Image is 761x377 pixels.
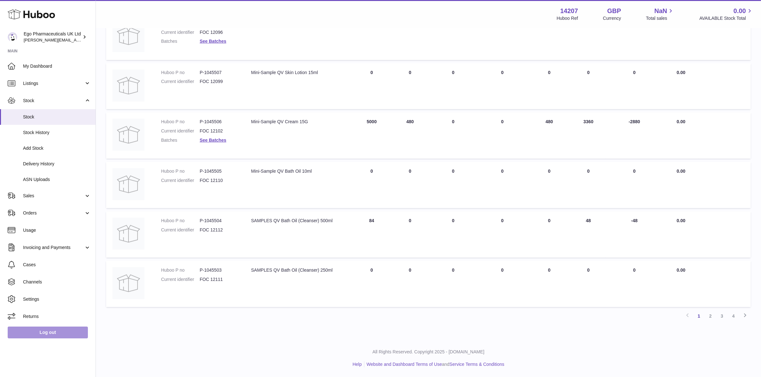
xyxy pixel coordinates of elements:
[429,211,477,258] td: 0
[353,14,391,60] td: 5000
[353,112,391,159] td: 5000
[693,310,705,322] a: 1
[528,162,571,208] td: 0
[23,279,91,285] span: Channels
[391,14,429,60] td: 720
[23,114,91,120] span: Stock
[699,7,753,21] a: 0.00 AVAILABLE Stock Total
[646,15,674,21] span: Total sales
[251,218,346,224] div: SAMPLES QV Bath Oil (Cleanser) 500ml
[23,245,84,251] span: Invoicing and Payments
[161,70,200,76] dt: Huboo P no
[603,15,621,21] div: Currency
[113,70,144,102] img: product image
[161,137,200,143] dt: Batches
[677,70,685,75] span: 0.00
[23,63,91,69] span: My Dashboard
[728,310,739,322] a: 4
[677,169,685,174] span: 0.00
[429,162,477,208] td: 0
[528,112,571,159] td: 480
[364,361,504,367] li: and
[23,161,91,167] span: Delivery History
[161,276,200,283] dt: Current identifier
[23,130,91,136] span: Stock History
[200,128,238,134] dd: FOC 12102
[571,162,606,208] td: 0
[251,267,346,273] div: SAMPLES QV Bath Oil (Cleanser) 250ml
[734,7,746,15] span: 0.00
[528,211,571,258] td: 0
[161,227,200,233] dt: Current identifier
[560,7,578,15] strong: 14207
[606,261,663,307] td: 0
[200,276,238,283] dd: FOC 12111
[606,112,663,159] td: -2880
[23,210,84,216] span: Orders
[353,162,391,208] td: 0
[200,70,238,76] dd: P-1045507
[571,211,606,258] td: 48
[607,7,621,15] strong: GBP
[23,145,91,151] span: Add Stock
[654,7,667,15] span: NaN
[101,349,756,355] p: All Rights Reserved. Copyright 2025 - [DOMAIN_NAME]
[161,79,200,85] dt: Current identifier
[113,267,144,299] img: product image
[391,112,429,159] td: 480
[200,138,226,143] a: See Batches
[23,313,91,320] span: Returns
[353,362,362,367] a: Help
[24,31,81,43] div: Ego Pharmaceuticals UK Ltd
[391,211,429,258] td: 0
[23,98,84,104] span: Stock
[646,7,674,21] a: NaN Total sales
[501,218,504,223] span: 0
[113,20,144,52] img: product image
[677,268,685,273] span: 0.00
[571,112,606,159] td: 3360
[251,168,346,174] div: Mini-Sample QV Bath Oil 10ml
[429,112,477,159] td: 0
[606,211,663,258] td: -48
[391,63,429,109] td: 0
[23,80,84,87] span: Listings
[353,261,391,307] td: 0
[161,218,200,224] dt: Huboo P no
[161,128,200,134] dt: Current identifier
[200,168,238,174] dd: P-1045505
[528,261,571,307] td: 0
[501,169,504,174] span: 0
[23,296,91,302] span: Settings
[391,162,429,208] td: 0
[113,218,144,250] img: product image
[251,70,346,76] div: Mini-Sample QV Skin Lotion 15ml
[501,119,504,124] span: 0
[23,262,91,268] span: Cases
[391,261,429,307] td: 0
[161,29,200,35] dt: Current identifier
[200,29,238,35] dd: FOC 12096
[353,63,391,109] td: 0
[353,211,391,258] td: 84
[200,267,238,273] dd: P-1045503
[528,14,571,60] td: 720
[429,261,477,307] td: 0
[200,119,238,125] dd: P-1045506
[113,119,144,151] img: product image
[501,70,504,75] span: 0
[161,267,200,273] dt: Huboo P no
[161,168,200,174] dt: Huboo P no
[429,63,477,109] td: 0
[571,63,606,109] td: 0
[23,227,91,233] span: Usage
[528,63,571,109] td: 0
[606,63,663,109] td: 0
[449,362,504,367] a: Service Terms & Conditions
[677,218,685,223] span: 0.00
[367,362,442,367] a: Website and Dashboard Terms of Use
[200,227,238,233] dd: FOC 12112
[677,119,685,124] span: 0.00
[161,119,200,125] dt: Huboo P no
[200,39,226,44] a: See Batches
